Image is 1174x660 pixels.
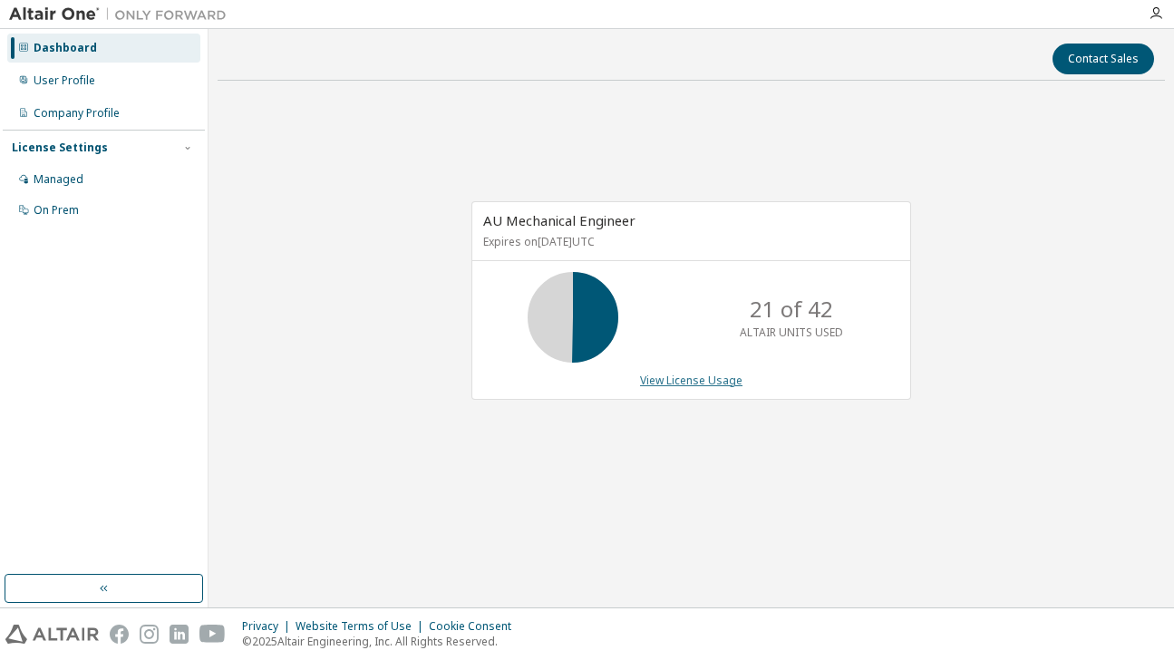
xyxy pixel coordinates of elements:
img: facebook.svg [110,625,129,644]
div: Company Profile [34,106,120,121]
div: Privacy [242,619,296,634]
p: Expires on [DATE] UTC [483,234,895,249]
p: 21 of 42 [750,294,833,325]
a: View License Usage [640,373,742,388]
p: © 2025 Altair Engineering, Inc. All Rights Reserved. [242,634,522,649]
img: linkedin.svg [170,625,189,644]
img: Altair One [9,5,236,24]
p: ALTAIR UNITS USED [740,325,843,340]
div: License Settings [12,141,108,155]
img: altair_logo.svg [5,625,99,644]
div: Website Terms of Use [296,619,429,634]
div: On Prem [34,203,79,218]
div: Dashboard [34,41,97,55]
div: Cookie Consent [429,619,522,634]
img: youtube.svg [199,625,226,644]
div: Managed [34,172,83,187]
img: instagram.svg [140,625,159,644]
span: AU Mechanical Engineer [483,211,636,229]
button: Contact Sales [1053,44,1154,74]
div: User Profile [34,73,95,88]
